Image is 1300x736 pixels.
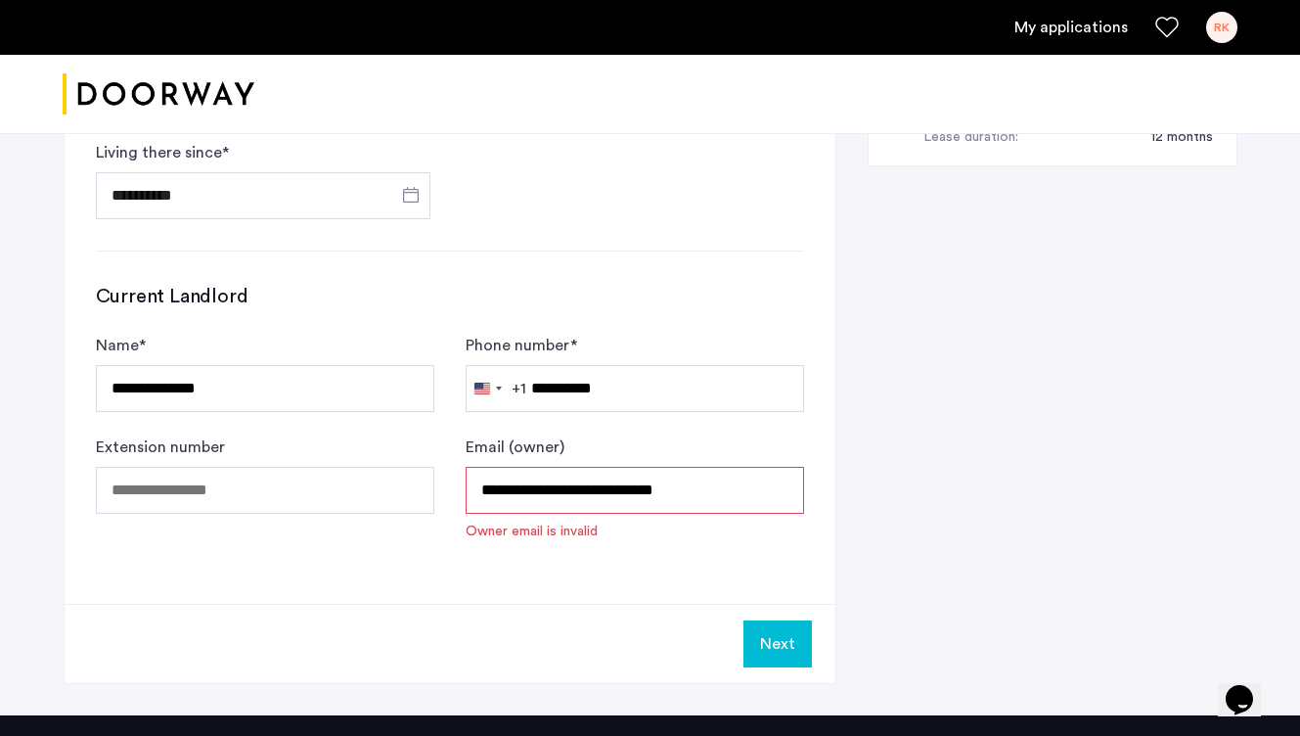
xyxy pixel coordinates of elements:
[466,436,564,459] label: Email (owner)
[63,58,254,131] img: logo
[1218,658,1280,716] iframe: chat widget
[399,183,423,207] button: Open calendar
[1131,126,1213,150] div: 12 months
[1206,12,1237,43] div: RK
[467,366,526,411] button: Selected country
[466,334,577,357] label: Phone number *
[466,522,598,541] div: Owner email is invalid
[1155,16,1179,39] a: Favorites
[1014,16,1128,39] a: My application
[743,621,812,667] button: Next
[96,141,229,164] label: Living there since *
[96,283,804,310] h3: Current Landlord
[512,377,526,400] div: +1
[96,334,146,357] label: Name *
[63,58,254,131] a: Cazamio logo
[923,126,1018,150] div: Lease duration:
[96,436,225,459] label: Extension number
